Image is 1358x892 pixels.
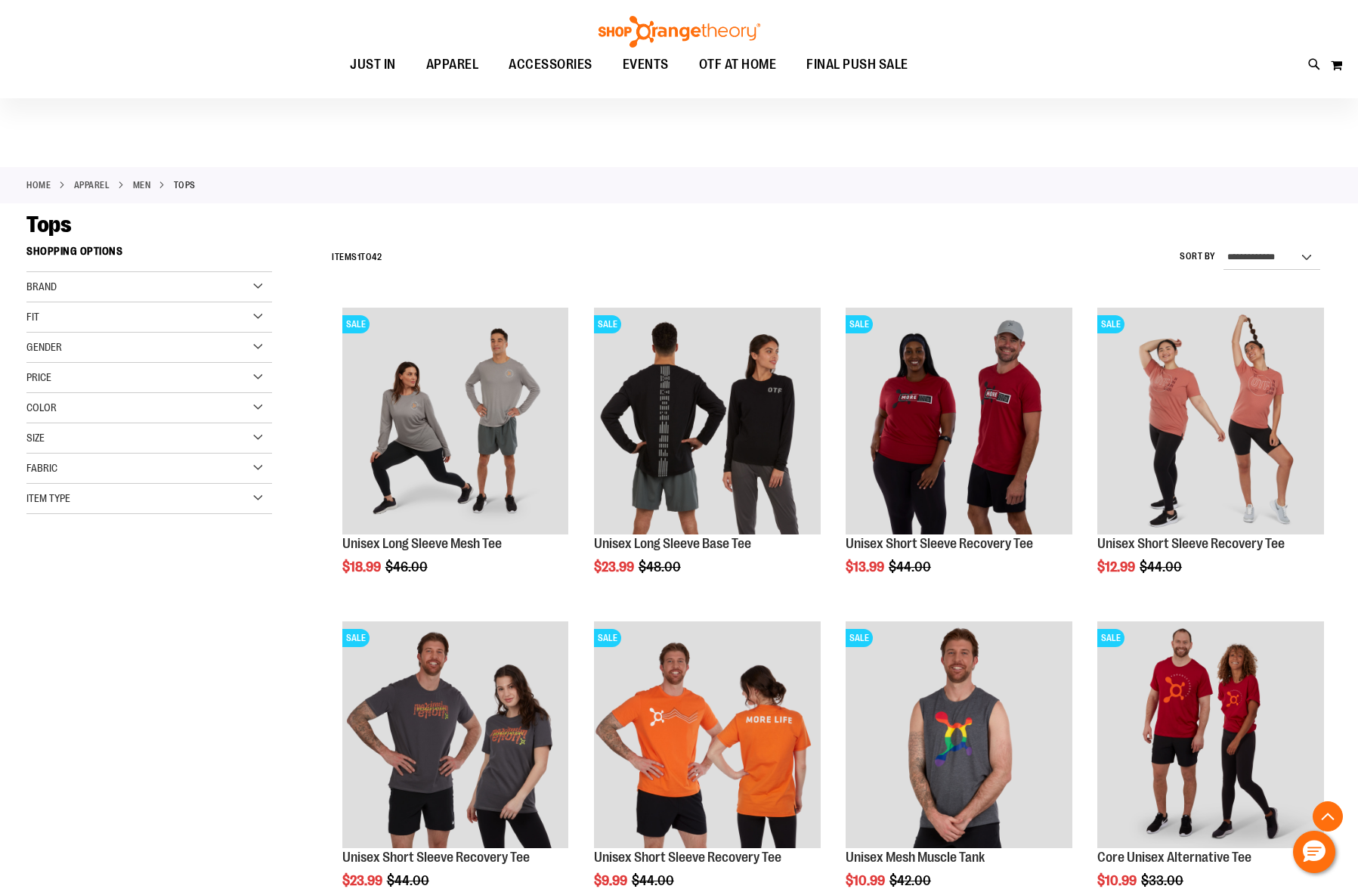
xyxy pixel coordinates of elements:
a: Product image for Unisex Mesh Muscle TankSALE [846,621,1072,850]
span: $9.99 [594,873,630,888]
img: Shop Orangetheory [596,16,763,48]
a: Product image for Unisex Short Sleeve Recovery TeeSALE [342,621,569,850]
strong: Tops [174,178,196,192]
a: APPAREL [411,48,494,82]
div: product [1090,300,1332,613]
span: $10.99 [1097,873,1139,888]
a: Product image for Unisex Short Sleeve Recovery TeeSALE [1097,308,1324,537]
img: Product image for Core Unisex Alternative Tee [1097,621,1324,848]
span: SALE [594,315,621,333]
span: SALE [846,629,873,647]
button: Hello, have a question? Let’s chat. [1293,831,1335,873]
img: Product image for Unisex Short Sleeve Recovery Tee [1097,308,1324,534]
span: 42 [372,252,382,262]
span: JUST IN [350,48,396,82]
img: Product image for Unisex Short Sleeve Recovery Tee [342,621,569,848]
a: JUST IN [335,48,411,82]
span: 1 [357,252,361,262]
a: APPAREL [74,178,110,192]
button: Back To Top [1313,801,1343,832]
label: Sort By [1180,250,1216,263]
a: ACCESSORIES [493,48,608,82]
img: Product image for Unisex Short Sleeve Recovery Tee [594,621,821,848]
a: Unisex Short Sleeve Recovery Tee [846,536,1033,551]
a: Unisex Short Sleeve Recovery Tee [1097,536,1285,551]
span: $23.99 [342,873,385,888]
span: $18.99 [342,559,383,575]
span: FINAL PUSH SALE [806,48,908,82]
span: $12.99 [1097,559,1137,575]
span: Color [26,401,57,413]
span: Fit [26,311,39,323]
span: Tops [26,212,71,237]
span: $44.00 [387,873,432,888]
span: SALE [594,629,621,647]
a: Home [26,178,51,192]
span: Gender [26,341,62,353]
img: Unisex Long Sleeve Mesh Tee primary image [342,308,569,534]
img: Product image for Unisex Mesh Muscle Tank [846,621,1072,848]
a: Unisex Long Sleeve Mesh Tee [342,536,502,551]
span: $42.00 [889,873,933,888]
span: APPAREL [426,48,479,82]
span: $10.99 [846,873,887,888]
span: $33.00 [1141,873,1186,888]
span: SALE [342,315,370,333]
span: SALE [1097,315,1124,333]
div: product [335,300,577,613]
span: Price [26,371,51,383]
span: Brand [26,280,57,293]
span: Size [26,432,45,444]
a: FINAL PUSH SALE [791,48,923,82]
span: OTF AT HOME [699,48,777,82]
img: Product image for Unisex SS Recovery Tee [846,308,1072,534]
span: SALE [846,315,873,333]
span: $23.99 [594,559,636,575]
a: Product image for Unisex Long Sleeve Base TeeSALE [594,308,821,537]
span: Fabric [26,462,57,474]
a: Product image for Unisex SS Recovery TeeSALE [846,308,1072,537]
a: Unisex Mesh Muscle Tank [846,850,985,865]
span: $13.99 [846,559,886,575]
img: Product image for Unisex Long Sleeve Base Tee [594,308,821,534]
a: EVENTS [608,48,684,82]
a: Core Unisex Alternative Tee [1097,850,1251,865]
a: OTF AT HOME [684,48,792,82]
a: MEN [133,178,151,192]
span: SALE [342,629,370,647]
a: Unisex Short Sleeve Recovery Tee [594,850,781,865]
h2: Items to [332,246,382,269]
a: Unisex Short Sleeve Recovery Tee [342,850,530,865]
span: $48.00 [639,559,683,575]
a: Unisex Long Sleeve Base Tee [594,536,751,551]
span: $46.00 [385,559,430,575]
strong: Shopping Options [26,238,272,272]
a: Unisex Long Sleeve Mesh Tee primary imageSALE [342,308,569,537]
span: ACCESSORIES [509,48,592,82]
span: $44.00 [1140,559,1184,575]
span: Item Type [26,492,70,504]
div: product [838,300,1080,613]
span: $44.00 [632,873,676,888]
span: $44.00 [889,559,933,575]
span: SALE [1097,629,1124,647]
div: product [586,300,828,613]
a: Product image for Core Unisex Alternative TeeSALE [1097,621,1324,850]
span: EVENTS [623,48,669,82]
a: Product image for Unisex Short Sleeve Recovery TeeSALE [594,621,821,850]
